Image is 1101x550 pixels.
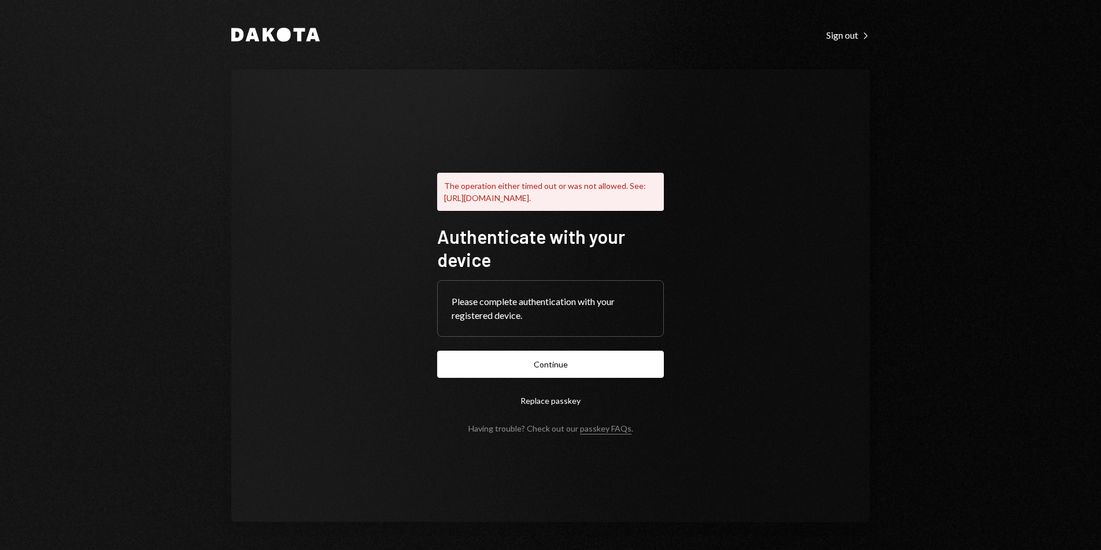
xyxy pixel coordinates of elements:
[437,351,664,378] button: Continue
[437,173,664,211] div: The operation either timed out or was not allowed. See: [URL][DOMAIN_NAME].
[826,29,870,41] div: Sign out
[468,423,633,433] div: Having trouble? Check out our .
[826,28,870,41] a: Sign out
[452,295,649,322] div: Please complete authentication with your registered device.
[437,387,664,414] button: Replace passkey
[437,225,664,271] h1: Authenticate with your device
[580,423,631,434] a: passkey FAQs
